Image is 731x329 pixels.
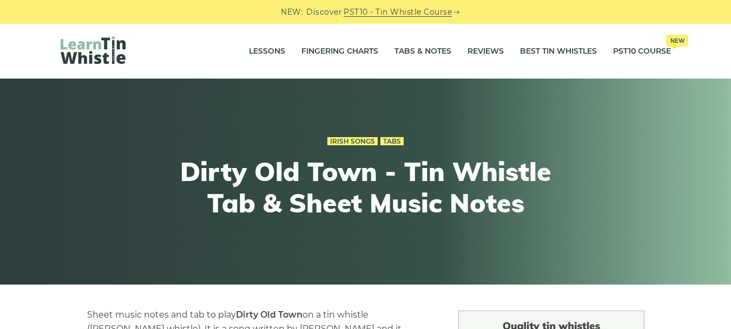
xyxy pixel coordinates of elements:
[61,36,126,64] img: LearnTinWhistle.com
[167,156,565,218] h1: Dirty Old Town - Tin Whistle Tab & Sheet Music Notes
[327,137,378,146] a: Irish Songs
[520,38,597,65] a: Best Tin Whistles
[380,137,404,146] a: Tabs
[249,38,285,65] a: Lessons
[666,35,688,47] span: New
[613,38,671,65] a: PST10 CourseNew
[236,309,302,320] strong: Dirty Old Town
[394,38,451,65] a: Tabs & Notes
[467,38,504,65] a: Reviews
[301,38,378,65] a: Fingering Charts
